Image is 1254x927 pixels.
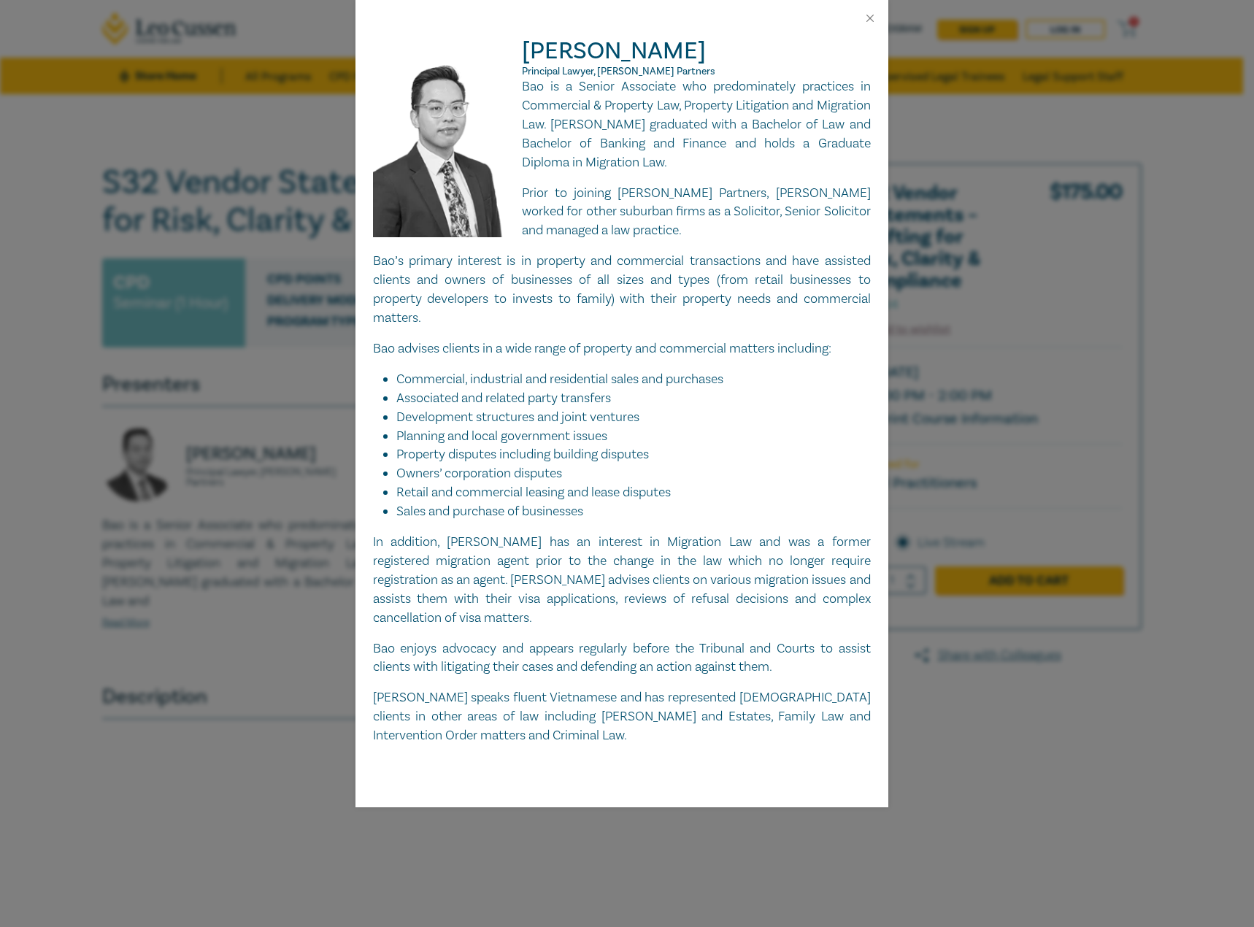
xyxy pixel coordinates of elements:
p: Prior to joining [PERSON_NAME] Partners, [PERSON_NAME] worked for other suburban firms as a Solic... [373,184,871,241]
li: Development structures and joint ventures [396,408,871,427]
p: [PERSON_NAME] speaks fluent Vietnamese and has represented [DEMOGRAPHIC_DATA] clients in other ar... [373,688,871,745]
li: Sales and purchase of businesses [396,502,871,521]
button: Close [863,12,877,25]
li: Planning and local government issues [396,427,871,446]
span: Principal Lawyer, [PERSON_NAME] Partners [522,65,715,78]
p: Bao enjoys advocacy and appears regularly before the Tribunal and Courts to assist clients with l... [373,639,871,677]
li: Owners’ corporation disputes [396,464,871,483]
li: Associated and related party transfers [396,389,871,408]
li: Property disputes including building disputes [396,445,871,464]
p: Bao’s primary interest is in property and commercial transactions and have assisted clients and o... [373,252,871,328]
p: In addition, [PERSON_NAME] has an interest in Migration Law and was a former registered migration... [373,533,871,628]
p: Bao is a Senior Associate who predominately practices in Commercial & Property Law, Property Liti... [373,77,871,172]
li: Commercial, industrial and residential sales and purchases [396,370,871,389]
img: Bao Ngo [373,36,523,252]
li: Retail and commercial leasing and lease disputes [396,483,871,502]
p: Bao advises clients in a wide range of property and commercial matters including: [373,339,871,358]
h2: [PERSON_NAME] [373,36,871,77]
